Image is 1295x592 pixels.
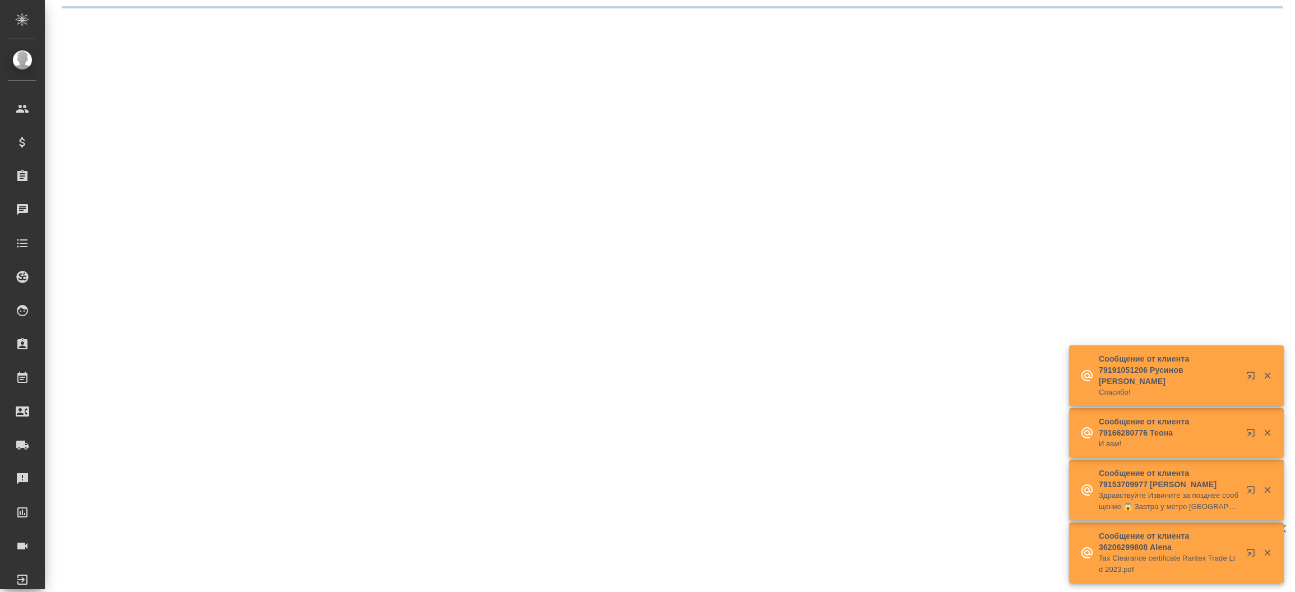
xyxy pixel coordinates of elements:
[1099,387,1239,398] p: Спасибо!
[1099,530,1239,553] p: Сообщение от клиента 36206299808 Alena
[1256,548,1279,558] button: Закрыть
[1099,438,1239,450] p: И вам!
[1256,428,1279,438] button: Закрыть
[1099,468,1239,490] p: Сообщение от клиента 79153709977 [PERSON_NAME]
[1239,364,1266,391] button: Открыть в новой вкладке
[1099,553,1239,575] p: Tax Clearance certificate Raritex Trade Ltd 2023.pdf
[1239,542,1266,568] button: Открыть в новой вкладке
[1239,479,1266,506] button: Открыть в новой вкладке
[1256,371,1279,381] button: Закрыть
[1099,490,1239,512] p: Здравствуйте Извините за позднее сообщение 😱 Завтра у метро [GEOGRAPHIC_DATA] можно занести докум...
[1239,422,1266,448] button: Открыть в новой вкладке
[1099,353,1239,387] p: Сообщение от клиента 79191051206 Русинов [PERSON_NAME]
[1099,416,1239,438] p: Сообщение от клиента 79166280776 Теона
[1256,485,1279,495] button: Закрыть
